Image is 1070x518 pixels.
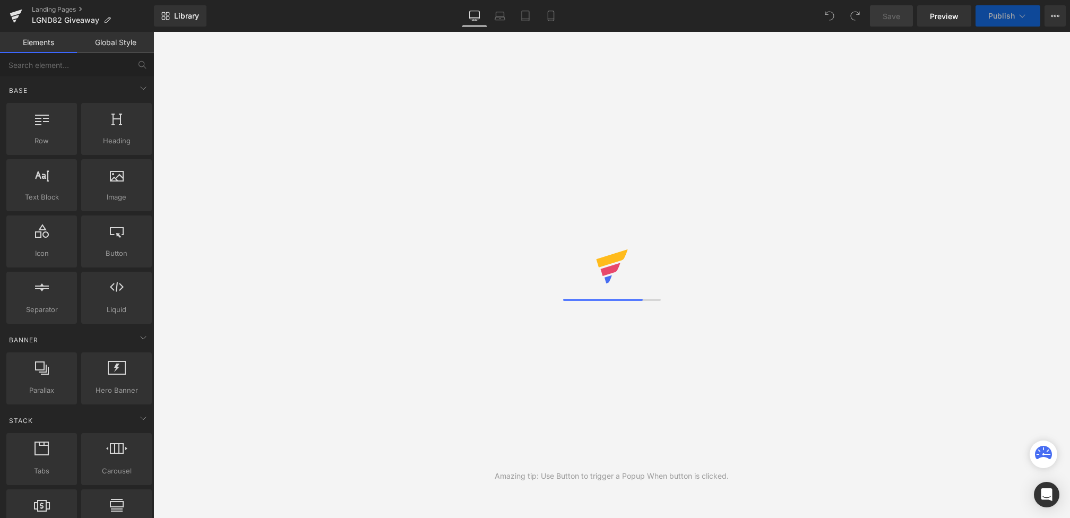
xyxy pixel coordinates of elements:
[819,5,840,27] button: Undo
[10,192,74,203] span: Text Block
[1045,5,1066,27] button: More
[10,465,74,477] span: Tabs
[930,11,959,22] span: Preview
[538,5,564,27] a: Mobile
[988,12,1015,20] span: Publish
[174,11,199,21] span: Library
[8,416,34,426] span: Stack
[495,470,729,482] div: Amazing tip: Use Button to trigger a Popup When button is clicked.
[976,5,1040,27] button: Publish
[883,11,900,22] span: Save
[8,85,29,96] span: Base
[8,335,39,345] span: Banner
[32,5,154,14] a: Landing Pages
[84,248,149,259] span: Button
[84,192,149,203] span: Image
[10,385,74,396] span: Parallax
[32,16,99,24] span: LGND82 Giveaway
[84,465,149,477] span: Carousel
[77,32,154,53] a: Global Style
[84,385,149,396] span: Hero Banner
[10,248,74,259] span: Icon
[844,5,866,27] button: Redo
[10,135,74,146] span: Row
[84,135,149,146] span: Heading
[462,5,487,27] a: Desktop
[917,5,971,27] a: Preview
[10,304,74,315] span: Separator
[84,304,149,315] span: Liquid
[487,5,513,27] a: Laptop
[1034,482,1059,507] div: Open Intercom Messenger
[154,5,206,27] a: New Library
[513,5,538,27] a: Tablet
